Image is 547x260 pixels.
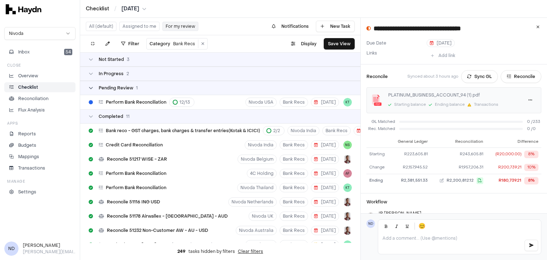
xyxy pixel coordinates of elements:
[378,210,421,216] div: JP [PERSON_NAME]
[311,197,339,207] button: [DATE]
[366,219,375,228] span: ND
[18,107,45,113] p: Flux Analysis
[499,178,521,184] div: R180,739.21
[527,126,541,132] span: 0 / 0
[18,131,36,137] p: Reports
[287,126,319,135] button: Nivoda India
[4,129,75,139] a: Reports
[311,183,339,192] button: [DATE]
[18,165,45,171] p: Transactions
[273,128,280,134] span: 2 / 2
[501,70,541,83] button: Reconcile
[366,199,387,205] h3: Workflow
[86,5,146,12] nav: breadcrumb
[113,5,118,12] span: /
[314,213,336,219] span: [DATE]
[4,163,75,173] a: Transactions
[316,21,355,32] button: New Task
[126,114,130,119] span: 11
[343,183,352,192] button: KT
[343,240,352,249] button: KT
[106,185,166,191] span: Perform Bank Reconciliation
[106,99,166,105] span: Perform Bank Reconciliation
[4,47,75,57] button: Inbox54
[237,183,277,192] button: Nivoda Thailand
[381,221,391,231] button: Bold (Ctrl+B)
[366,73,388,80] h3: Reconcile
[366,174,390,187] td: Ending
[311,155,339,164] button: [DATE]
[427,39,455,47] button: [DATE]
[527,119,541,125] span: 0 / 233
[417,221,427,231] button: 😊
[366,210,428,223] button: JP SmitJP [PERSON_NAME]Assignee
[136,85,138,91] span: 1
[392,221,402,231] button: Italic (Ctrl+I)
[343,141,352,149] button: NS
[64,49,72,55] span: 54
[106,171,166,176] span: Perform Bank Reconciliation
[177,249,186,254] span: 249
[394,102,426,108] div: Starting balance
[427,50,459,61] button: Add link
[4,152,75,162] a: Mappings
[107,213,228,219] span: Reconcile 51178 Airwallex - [GEOGRAPHIC_DATA] - AUD
[366,213,375,221] img: JP Smit
[314,142,336,148] span: [DATE]
[106,242,156,248] span: JPM bank reco - [DATE]
[393,151,427,157] div: R223,605.81
[247,169,277,178] button: 4C Holding
[461,70,498,83] button: Sync GL
[4,140,75,150] a: Budgets
[495,151,521,157] div: (R20,000.00)
[311,169,339,178] button: [DATE]
[4,71,75,81] a: Overview
[366,119,395,125] span: GL Matched
[236,226,277,235] button: Nivoda Australia
[18,84,38,90] p: Checklist
[99,71,124,77] span: In Progress
[107,228,208,233] span: Reconcile 51232 Non-Customer AW - AU - USD
[393,178,427,184] div: R2,381,551.33
[7,179,25,184] h3: Manage
[121,5,146,12] button: [DATE]
[18,49,30,55] span: Inbox
[354,126,382,135] button: [DATE]
[366,148,390,161] td: Starting
[18,189,36,195] p: Settings
[324,38,355,50] button: Save View
[343,155,352,163] button: JP Smit
[126,71,129,77] span: 2
[435,102,465,108] div: Ending balance
[343,98,352,106] button: KT
[418,222,426,230] span: 😊
[80,243,360,260] div: tasks hidden by filters
[388,92,518,98] div: PLATINUM_BUSINESS_ACCOUNT_94 (1).pdf
[162,22,198,31] button: For my review
[343,212,352,220] img: JP Smit
[343,226,352,235] button: JP Smit
[280,240,308,249] button: Bank Recs
[407,74,458,80] p: Synced about 3 hours ago
[7,63,21,68] h3: Close
[107,199,160,205] span: Reconcile 51116 ING USD
[7,121,18,126] h3: Apps
[433,165,483,171] button: R1,957,206.31
[343,169,352,178] button: AF
[280,169,308,178] button: Bank Recs
[238,249,263,254] button: Clear filters
[18,142,36,149] p: Budgets
[4,187,75,197] a: Settings
[311,212,339,221] button: [DATE]
[524,164,538,171] div: 10%
[6,4,41,14] img: svg+xml,%3c
[245,240,277,249] button: Nivoda USA
[311,140,339,150] button: [DATE]
[433,177,483,184] button: R2,200,812.12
